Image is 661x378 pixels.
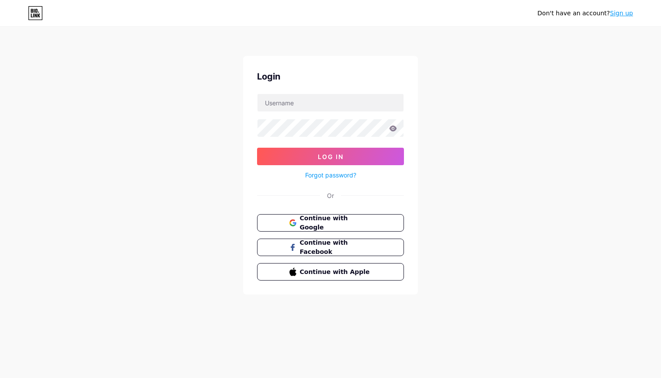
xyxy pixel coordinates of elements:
[257,239,404,256] button: Continue with Facebook
[327,191,334,200] div: Or
[257,148,404,165] button: Log In
[318,153,344,160] span: Log In
[257,70,404,83] div: Login
[257,263,404,281] button: Continue with Apple
[300,214,372,232] span: Continue with Google
[305,170,356,180] a: Forgot password?
[257,214,404,232] button: Continue with Google
[610,10,633,17] a: Sign up
[257,94,404,111] input: Username
[300,267,372,277] span: Continue with Apple
[300,238,372,257] span: Continue with Facebook
[537,9,633,18] div: Don't have an account?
